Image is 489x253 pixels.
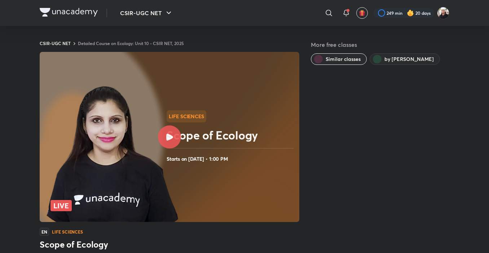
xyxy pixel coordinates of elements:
[311,53,367,65] button: Similar classes
[167,128,296,142] h2: Scope of Ecology
[407,9,414,17] img: streak
[40,228,49,236] span: EN
[40,40,71,46] a: CSIR-UGC NET
[40,239,299,250] h3: Scope of Ecology
[40,8,98,18] a: Company Logo
[384,56,434,63] span: by Neha Taneja
[52,230,83,234] h4: Life Sciences
[311,40,449,49] h5: More free classes
[437,7,449,19] img: Shivam
[40,8,98,17] img: Company Logo
[359,10,365,16] img: avatar
[167,154,296,164] h4: Starts on [DATE] • 1:00 PM
[370,53,440,65] button: by Neha Taneja
[78,40,184,46] a: Detailed Course on Ecology: Unit 10 - CSIR NET, 2025
[356,7,368,19] button: avatar
[326,56,361,63] span: Similar classes
[116,6,177,20] button: CSIR-UGC NET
